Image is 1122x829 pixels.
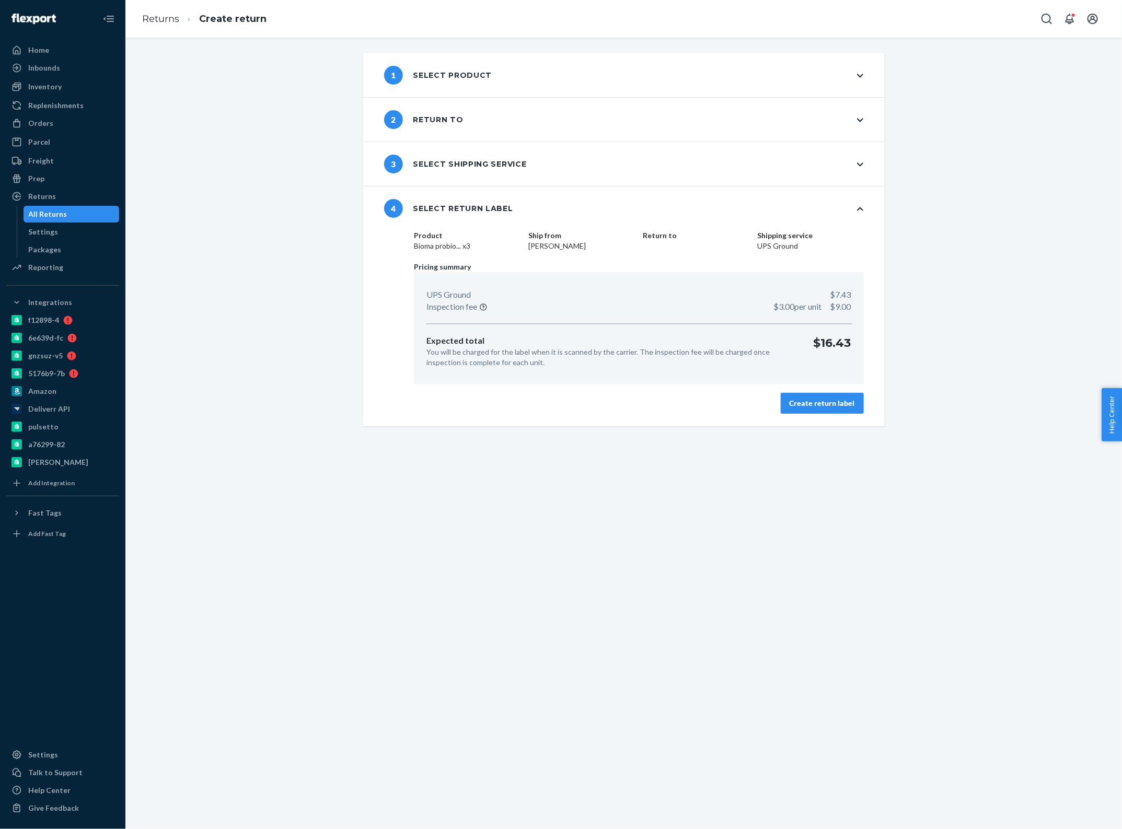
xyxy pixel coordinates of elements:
[6,401,119,417] a: Deliverr API
[6,188,119,205] a: Returns
[757,241,863,251] dd: UPS Ground
[1102,388,1122,441] button: Help Center
[1059,8,1080,29] button: Open notifications
[6,436,119,453] a: a76299-82
[426,301,477,313] p: Inspection fee
[28,386,56,396] div: Amazon
[199,13,267,25] a: Create return
[6,97,119,114] a: Replenishments
[6,365,119,382] a: 5176b9-7b
[6,347,119,364] a: gnzsuz-v5
[6,170,119,187] a: Prep
[414,262,863,272] p: Pricing summary
[28,63,60,73] div: Inbounds
[781,393,864,414] button: Create return label
[6,42,119,59] a: Home
[414,241,520,251] dd: Bioma probio... x3
[6,115,119,132] a: Orders
[24,241,120,258] a: Packages
[28,137,50,147] div: Parcel
[28,404,70,414] div: Deliverr API
[384,110,403,129] span: 2
[528,230,634,241] dt: Ship from
[142,13,179,25] a: Returns
[24,224,120,240] a: Settings
[6,764,119,781] a: Talk to Support
[426,289,471,301] p: UPS Ground
[28,785,71,796] div: Help Center
[28,191,56,202] div: Returns
[384,199,403,218] span: 4
[29,244,62,255] div: Packages
[28,750,58,760] div: Settings
[414,230,520,241] dt: Product
[6,294,119,311] button: Integrations
[814,335,851,368] p: $16.43
[384,66,492,85] div: Select product
[1082,8,1103,29] button: Open account menu
[28,118,53,129] div: Orders
[28,45,49,55] div: Home
[28,262,63,273] div: Reporting
[28,81,62,92] div: Inventory
[6,505,119,521] button: Fast Tags
[28,297,72,308] div: Integrations
[29,227,59,237] div: Settings
[6,746,119,763] a: Settings
[28,529,66,538] div: Add Fast Tag
[790,398,855,408] div: Create return label
[528,241,634,251] dd: [PERSON_NAME]
[28,156,54,166] div: Freight
[28,422,59,432] div: pulsetto
[28,351,63,361] div: gnzsuz-v5
[643,230,749,241] dt: Return to
[6,782,119,799] a: Help Center
[384,199,513,218] div: Select return label
[830,289,851,301] p: $7.43
[384,110,464,129] div: Return to
[757,230,863,241] dt: Shipping service
[774,301,822,311] span: $3.00 per unit
[384,66,403,85] span: 1
[28,508,62,518] div: Fast Tags
[6,78,119,95] a: Inventory
[28,767,83,778] div: Talk to Support
[28,368,65,379] div: 5176b9-7b
[28,333,63,343] div: 6e639d-fc
[28,457,88,468] div: [PERSON_NAME]
[6,526,119,542] a: Add Fast Tag
[28,173,44,184] div: Prep
[1036,8,1057,29] button: Open Search Box
[24,206,120,223] a: All Returns
[6,312,119,329] a: f12898-4
[6,134,119,150] a: Parcel
[426,335,796,347] p: Expected total
[384,155,527,173] div: Select shipping service
[426,347,796,368] p: You will be charged for the label when it is scanned by the carrier. The inspection fee will be c...
[6,259,119,276] a: Reporting
[6,330,119,346] a: 6e639d-fc
[28,315,59,325] div: f12898-4
[28,478,75,487] div: Add Integration
[6,454,119,471] a: [PERSON_NAME]
[774,301,851,313] p: $9.00
[6,153,119,169] a: Freight
[29,209,67,219] div: All Returns
[28,100,84,111] div: Replenishments
[6,800,119,816] button: Give Feedback
[11,14,56,24] img: Flexport logo
[134,4,275,34] ol: breadcrumbs
[28,803,79,813] div: Give Feedback
[6,383,119,400] a: Amazon
[384,155,403,173] span: 3
[98,8,119,29] button: Close Navigation
[6,60,119,76] a: Inbounds
[28,439,65,450] div: a76299-82
[6,418,119,435] a: pulsetto
[6,475,119,492] a: Add Integration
